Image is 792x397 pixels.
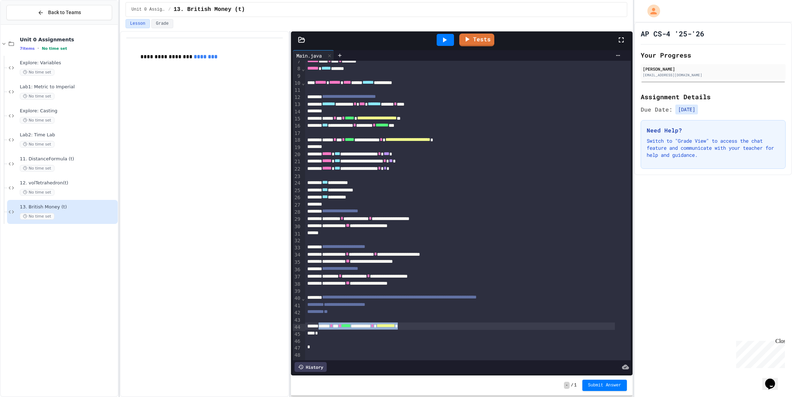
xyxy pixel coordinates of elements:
[293,187,302,195] div: 25
[174,5,245,14] span: 13. British Money (t)
[293,352,302,359] div: 48
[641,29,704,38] h1: AP CS-4 '25-'26
[6,5,112,20] button: Back to Teams
[293,123,302,130] div: 16
[293,317,302,324] div: 43
[293,94,302,101] div: 12
[3,3,49,45] div: Chat with us now!Close
[571,383,573,388] span: /
[293,166,302,173] div: 22
[733,338,785,368] iframe: chat widget
[647,137,780,159] p: Switch to "Grade View" to access the chat feature and communicate with your teacher for help and ...
[293,73,302,80] div: 9
[20,93,54,100] span: No time set
[20,189,54,196] span: No time set
[293,209,302,216] div: 28
[293,237,302,244] div: 32
[643,72,784,78] div: [EMAIL_ADDRESS][DOMAIN_NAME]
[293,194,302,202] div: 26
[302,66,305,72] span: Fold line
[643,66,784,72] div: [PERSON_NAME]
[20,84,116,90] span: Lab1: Metric to Imperial
[48,9,81,16] span: Back to Teams
[293,331,302,338] div: 45
[293,259,302,266] div: 35
[37,46,39,51] span: •
[640,3,662,19] div: My Account
[293,137,302,144] div: 18
[293,202,302,209] div: 27
[168,7,171,12] span: /
[20,69,54,76] span: No time set
[293,288,302,295] div: 39
[293,309,302,317] div: 42
[564,382,569,389] span: -
[20,36,116,43] span: Unit 0 Assignments
[293,158,302,166] div: 21
[293,324,302,331] div: 44
[293,115,302,123] div: 15
[20,117,54,124] span: No time set
[20,108,116,114] span: Explore: Casting
[293,87,302,94] div: 11
[302,296,305,301] span: Fold line
[293,302,302,310] div: 41
[20,132,116,138] span: Lab2: Time Lab
[762,369,785,390] iframe: chat widget
[293,338,302,345] div: 46
[459,34,494,46] a: Tests
[293,216,302,223] div: 29
[20,213,54,220] span: No time set
[293,130,302,137] div: 17
[647,126,780,135] h3: Need Help?
[293,80,302,87] div: 10
[293,52,325,59] div: Main.java
[293,223,302,231] div: 30
[42,46,67,51] span: No time set
[295,362,327,372] div: History
[641,92,786,102] h2: Assignment Details
[675,105,698,114] span: [DATE]
[293,295,302,302] div: 40
[20,180,116,186] span: 12. volTetrahedron(t)
[293,180,302,187] div: 24
[293,244,302,252] div: 33
[293,266,302,274] div: 36
[588,383,621,388] span: Submit Answer
[302,80,305,86] span: Fold line
[20,141,54,148] span: No time set
[20,204,116,210] span: 13. British Money (t)
[293,65,302,73] div: 8
[293,273,302,281] div: 37
[20,46,35,51] span: 7 items
[151,19,173,28] button: Grade
[293,231,302,238] div: 31
[293,151,302,159] div: 20
[293,58,302,66] div: 7
[293,101,302,108] div: 13
[293,173,302,180] div: 23
[582,380,627,391] button: Submit Answer
[641,50,786,60] h2: Your Progress
[641,105,672,114] span: Due Date:
[20,60,116,66] span: Explore: Variables
[293,251,302,259] div: 34
[20,165,54,172] span: No time set
[20,156,116,162] span: 11. DistanceFormula (t)
[293,345,302,352] div: 47
[293,50,334,61] div: Main.java
[293,108,302,115] div: 14
[574,383,577,388] span: 1
[126,19,150,28] button: Lesson
[293,144,302,151] div: 19
[293,281,302,288] div: 38
[132,7,165,12] span: Unit 0 Assignments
